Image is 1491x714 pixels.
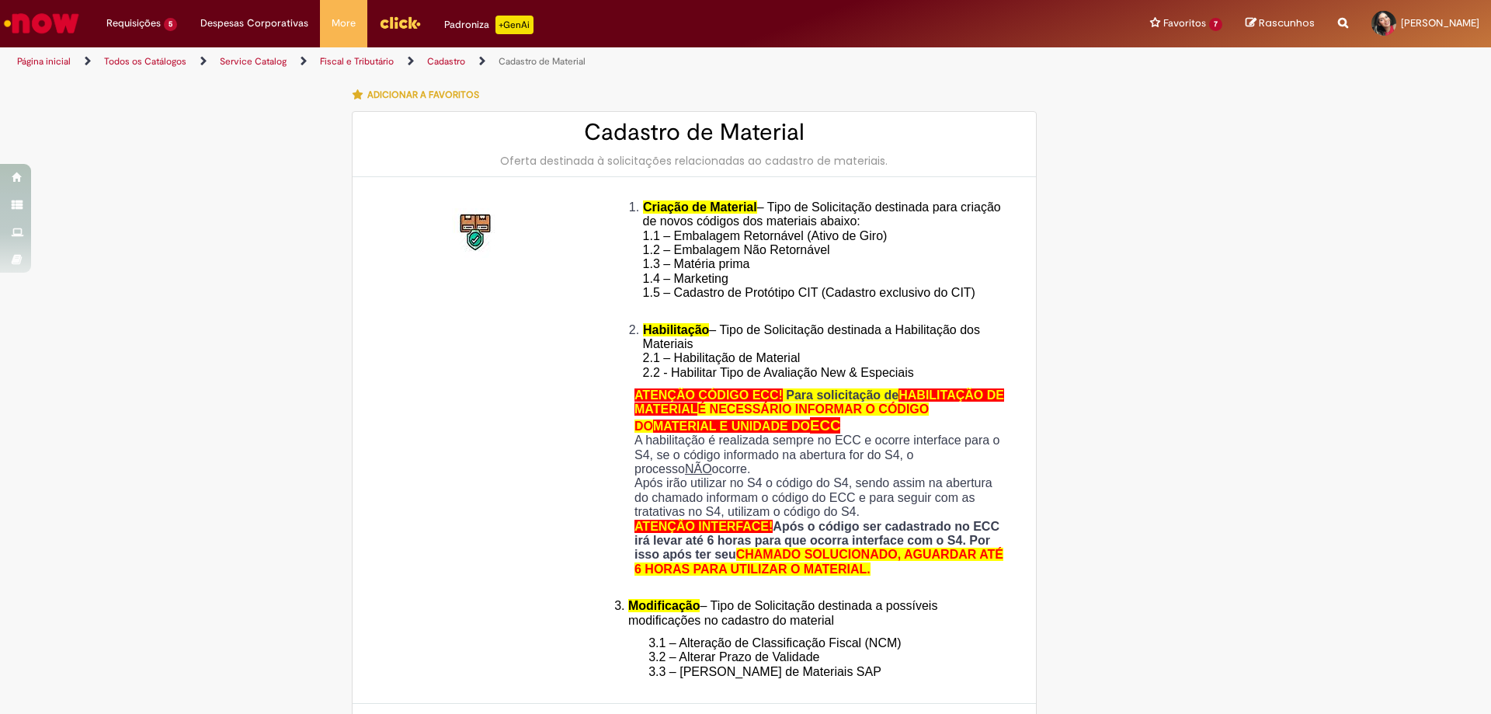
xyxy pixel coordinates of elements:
a: Cadastro de Material [499,55,586,68]
span: 5 [164,18,177,31]
img: click_logo_yellow_360x200.png [379,11,421,34]
span: – Tipo de Solicitação destinada para criação de novos códigos dos materiais abaixo: 1.1 – Embalag... [643,200,1001,314]
ul: Trilhas de página [12,47,982,76]
a: Página inicial [17,55,71,68]
span: [PERSON_NAME] [1401,16,1479,30]
p: Após irão utilizar no S4 o código do S4, sendo assim na abertura do chamado informam o código do ... [634,476,1009,519]
div: Oferta destinada à solicitações relacionadas ao cadastro de materiais. [368,153,1020,169]
span: 7 [1209,18,1222,31]
span: ECC [810,417,840,434]
span: MATERIAL E UNIDADE DO [653,420,810,433]
span: Habilitação [643,323,709,336]
h2: Cadastro de Material [368,120,1020,145]
span: Rascunhos [1259,16,1315,30]
a: Cadastro [427,55,465,68]
span: ATENÇÃO CÓDIGO ECC! [634,388,783,402]
span: 3.1 – Alteração de Classificação Fiscal (NCM) 3.2 – Alterar Prazo de Validade 3.3 – [PERSON_NAME]... [648,636,901,678]
span: Requisições [106,16,161,31]
span: HABILITAÇÃO DE MATERIAL [634,388,1004,416]
span: – Tipo de Solicitação destinada a Habilitação dos Materiais 2.1 – Habilitação de Material 2.2 - H... [643,323,980,379]
p: A habilitação é realizada sempre no ECC e ocorre interface para o S4, se o código informado na ab... [634,434,1009,476]
span: CHAMADO SOLUCIONADO, AGUARDAR ATÉ 6 HORAS PARA UTILIZAR O MATERIAL. [634,548,1003,575]
a: Fiscal e Tributário [320,55,394,68]
a: Service Catalog [220,55,287,68]
p: +GenAi [495,16,533,34]
span: É NECESSÁRIO INFORMAR O CÓDIGO DO [634,402,929,432]
li: – Tipo de Solicitação destinada a possíveis modificações no cadastro do material [628,599,1009,628]
span: ATENÇÃO INTERFACE! [634,520,773,533]
span: Criação de Material [643,200,757,214]
span: Despesas Corporativas [200,16,308,31]
span: Para solicitação de [786,388,898,402]
button: Adicionar a Favoritos [352,78,488,111]
a: Todos os Catálogos [104,55,186,68]
u: NÃO [685,462,712,475]
span: Adicionar a Favoritos [367,89,479,101]
img: Cadastro de Material [452,208,502,258]
span: More [332,16,356,31]
img: ServiceNow [2,8,82,39]
div: Padroniza [444,16,533,34]
span: Favoritos [1163,16,1206,31]
strong: Após o código ser cadastrado no ECC irá levar até 6 horas para que ocorra interface com o S4. Por... [634,520,1003,576]
span: Modificação [628,599,700,612]
a: Rascunhos [1246,16,1315,31]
